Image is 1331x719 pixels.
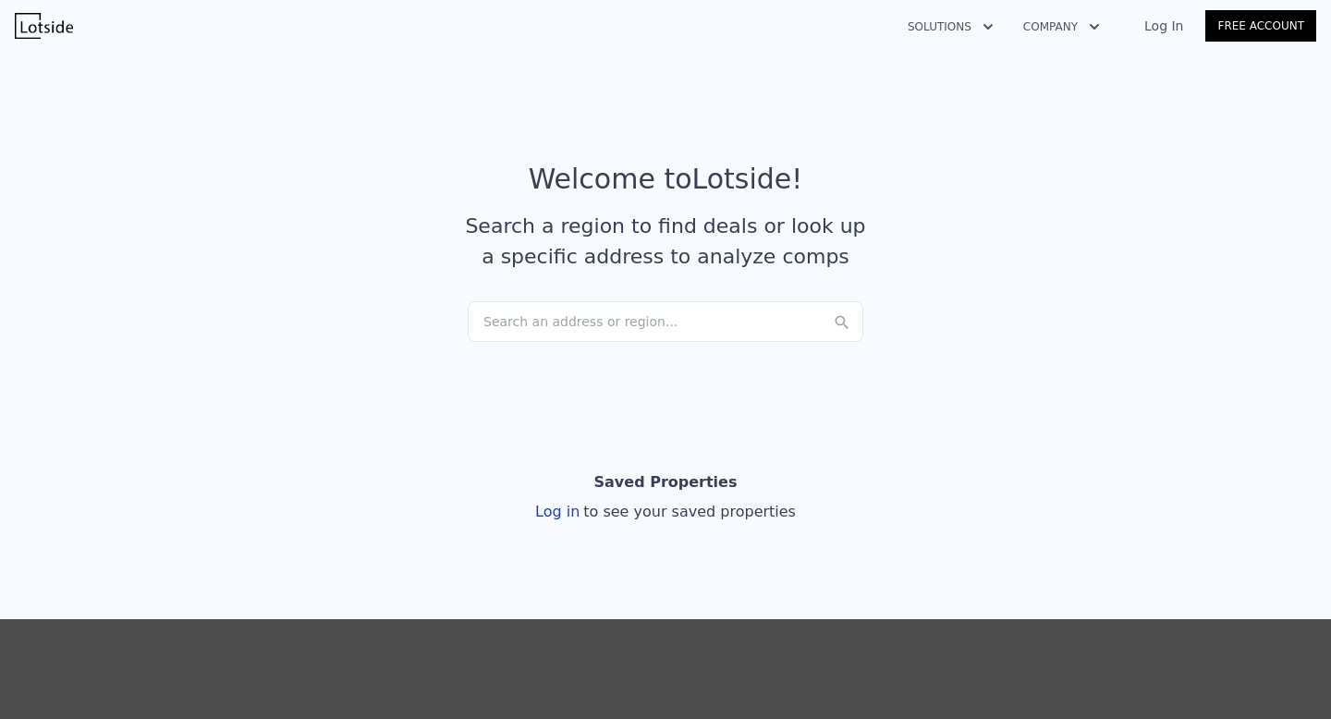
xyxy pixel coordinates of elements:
[1008,10,1115,43] button: Company
[529,163,803,196] div: Welcome to Lotside !
[1122,17,1205,35] a: Log In
[594,464,738,501] div: Saved Properties
[468,301,863,342] div: Search an address or region...
[1205,10,1316,42] a: Free Account
[15,13,73,39] img: Lotside
[893,10,1008,43] button: Solutions
[535,501,796,523] div: Log in
[580,503,796,520] span: to see your saved properties
[458,211,873,272] div: Search a region to find deals or look up a specific address to analyze comps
